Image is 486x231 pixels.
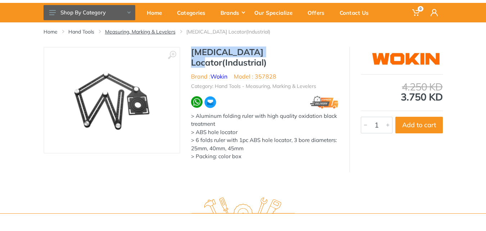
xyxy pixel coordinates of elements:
[303,5,335,20] div: Offers
[191,96,203,108] img: wa.webp
[234,72,276,81] li: Model : 357828
[361,82,443,102] div: 3.750 KD
[67,55,157,146] img: Royal Tools - Trepanning Locator(Industrial)
[371,50,443,68] img: Wokin
[204,96,217,108] img: ma.webp
[335,3,379,22] a: Contact Us
[210,73,227,80] a: Wokin
[44,28,58,35] a: Home
[68,28,94,35] a: Hand Tools
[44,5,135,20] button: Shop By Category
[142,5,172,20] div: Home
[191,83,316,90] li: Category: Hand Tools - Measuring, Marking & Levelers
[105,28,176,35] a: Measuring, Marking & Levelers
[172,5,215,20] div: Categories
[407,3,426,22] a: 0
[142,3,172,22] a: Home
[215,5,249,20] div: Brands
[172,3,215,22] a: Categories
[335,5,379,20] div: Contact Us
[191,47,339,68] h1: [MEDICAL_DATA] Locator(Industrial)
[395,117,443,133] button: Add to cart
[191,197,295,217] img: royal.tools Logo
[191,112,339,161] div: > Aluminum folding ruler with high quality oxidation black treatment > ABS hole locator > 6 folds...
[249,3,303,22] a: Our Specialize
[303,3,335,22] a: Offers
[418,6,423,12] span: 0
[310,96,339,108] img: express.png
[186,28,281,35] li: [MEDICAL_DATA] Locator(Industrial)
[44,28,443,35] nav: breadcrumb
[249,5,303,20] div: Our Specialize
[361,82,443,92] div: 4.250 KD
[191,72,227,81] li: Brand :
